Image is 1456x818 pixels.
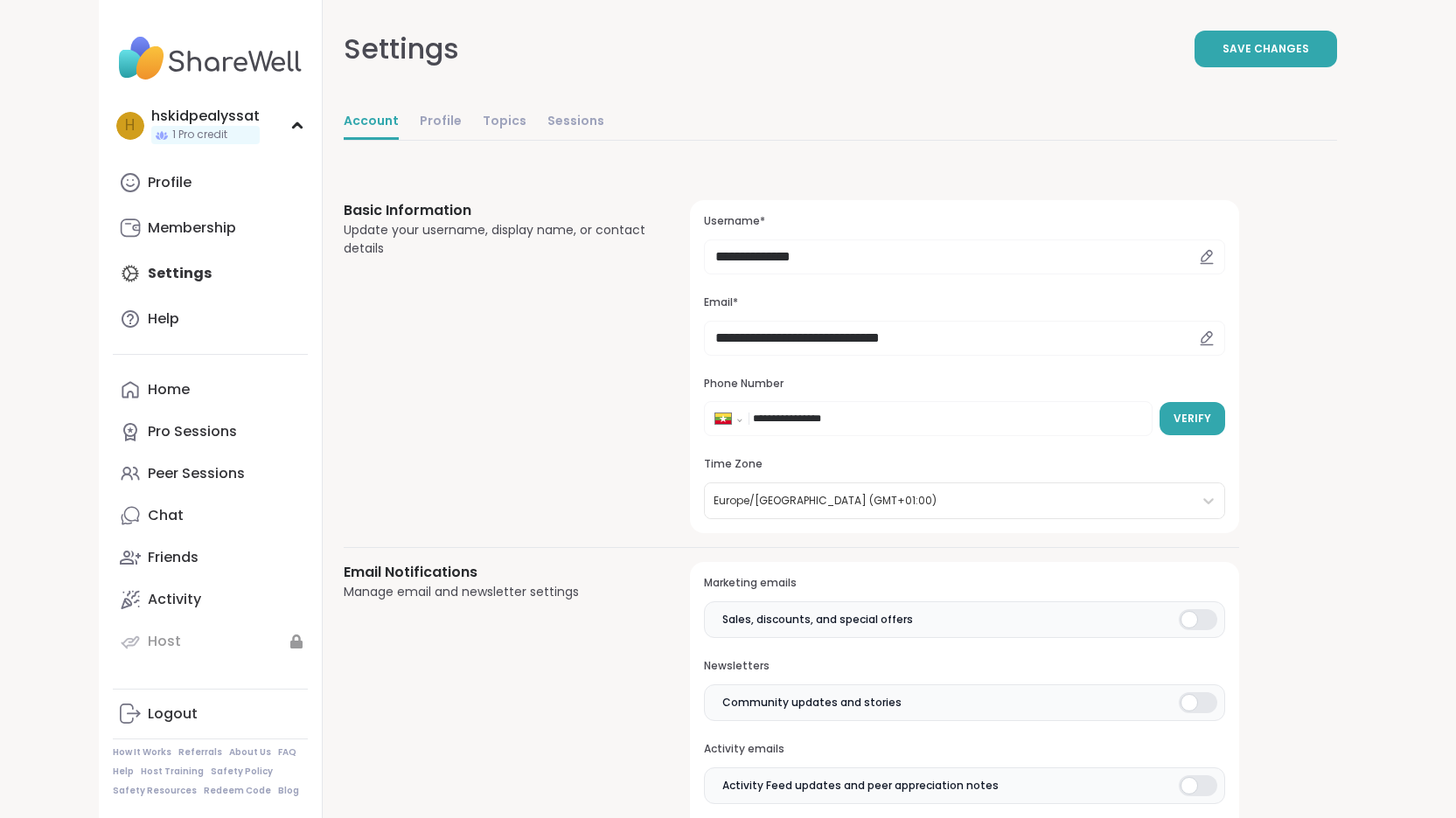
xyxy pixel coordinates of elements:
[704,377,1224,392] h3: Phone Number
[704,659,1224,674] h3: Newsletters
[113,766,134,778] a: Help
[113,207,308,249] a: Membership
[211,766,273,778] a: Safety Policy
[148,632,181,651] div: Host
[278,785,299,797] a: Blog
[151,107,260,126] div: hskidpealyssat
[704,742,1224,757] h3: Activity emails
[178,746,222,759] a: Referrals
[113,369,308,411] a: Home
[141,766,204,778] a: Host Training
[148,218,236,238] div: Membership
[547,105,604,140] a: Sessions
[483,105,526,140] a: Topics
[204,785,271,797] a: Redeem Code
[113,537,308,579] a: Friends
[113,785,197,797] a: Safety Resources
[344,562,649,583] h3: Email Notifications
[113,746,171,759] a: How It Works
[229,746,271,759] a: About Us
[148,506,184,525] div: Chat
[148,309,179,329] div: Help
[722,612,913,627] span: Sales, discounts, and special offers
[1195,31,1337,67] button: Save Changes
[148,422,237,441] div: Pro Sessions
[125,114,135,137] span: h
[704,295,1224,310] h3: Email*
[722,695,902,711] span: Community updates and stories
[113,162,308,204] a: Profile
[113,620,308,662] a: Host
[113,495,308,537] a: Chat
[172,128,227,142] span: 1 Pro credit
[1160,402,1225,435] button: Verify
[113,693,308,735] a: Logout
[148,380,190,399] div: Home
[148,548,199,567] div: Friends
[344,200,649,221] h3: Basic Information
[148,173,192,192] div: Profile
[704,576,1224,591] h3: Marketing emails
[113,298,308,340] a: Help
[704,457,1224,472] h3: Time Zone
[113,411,308,453] a: Pro Sessions
[278,746,296,759] a: FAQ
[1223,41,1309,57] span: Save Changes
[344,583,649,601] div: Manage email and newsletter settings
[148,464,245,483] div: Peer Sessions
[113,28,308,89] img: ShareWell Nav Logo
[148,590,201,609] div: Activity
[420,105,462,140] a: Profile
[1174,411,1211,426] span: Verify
[344,28,459,70] div: Settings
[344,221,649,258] div: Update your username, display name, or contact details
[722,778,999,794] span: Activity Feed updates and peer appreciation notes
[148,704,198,724] div: Logout
[344,105,399,140] a: Account
[704,214,1224,229] h3: Username*
[113,579,308,620] a: Activity
[113,453,308,495] a: Peer Sessions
